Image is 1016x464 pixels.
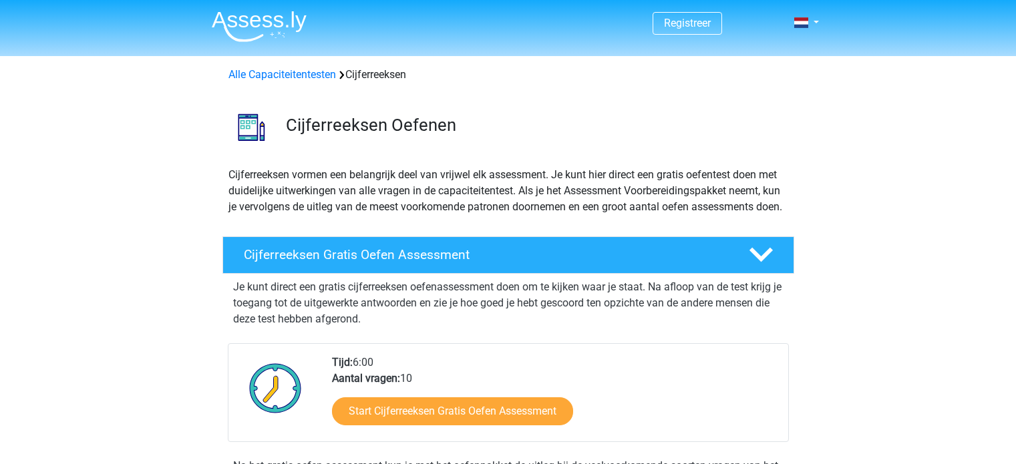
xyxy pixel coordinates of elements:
[228,167,788,215] p: Cijferreeksen vormen een belangrijk deel van vrijwel elk assessment. Je kunt hier direct een grat...
[223,99,280,156] img: cijferreeksen
[244,247,727,262] h4: Cijferreeksen Gratis Oefen Assessment
[233,279,784,327] p: Je kunt direct een gratis cijferreeksen oefenassessment doen om te kijken waar je staat. Na afloo...
[228,68,336,81] a: Alle Capaciteitentesten
[332,356,353,369] b: Tijd:
[217,236,800,274] a: Cijferreeksen Gratis Oefen Assessment
[332,397,573,425] a: Start Cijferreeksen Gratis Oefen Assessment
[664,17,711,29] a: Registreer
[332,372,400,385] b: Aantal vragen:
[242,355,309,421] img: Klok
[286,115,784,136] h3: Cijferreeksen Oefenen
[322,355,788,441] div: 6:00 10
[212,11,307,42] img: Assessly
[223,67,794,83] div: Cijferreeksen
